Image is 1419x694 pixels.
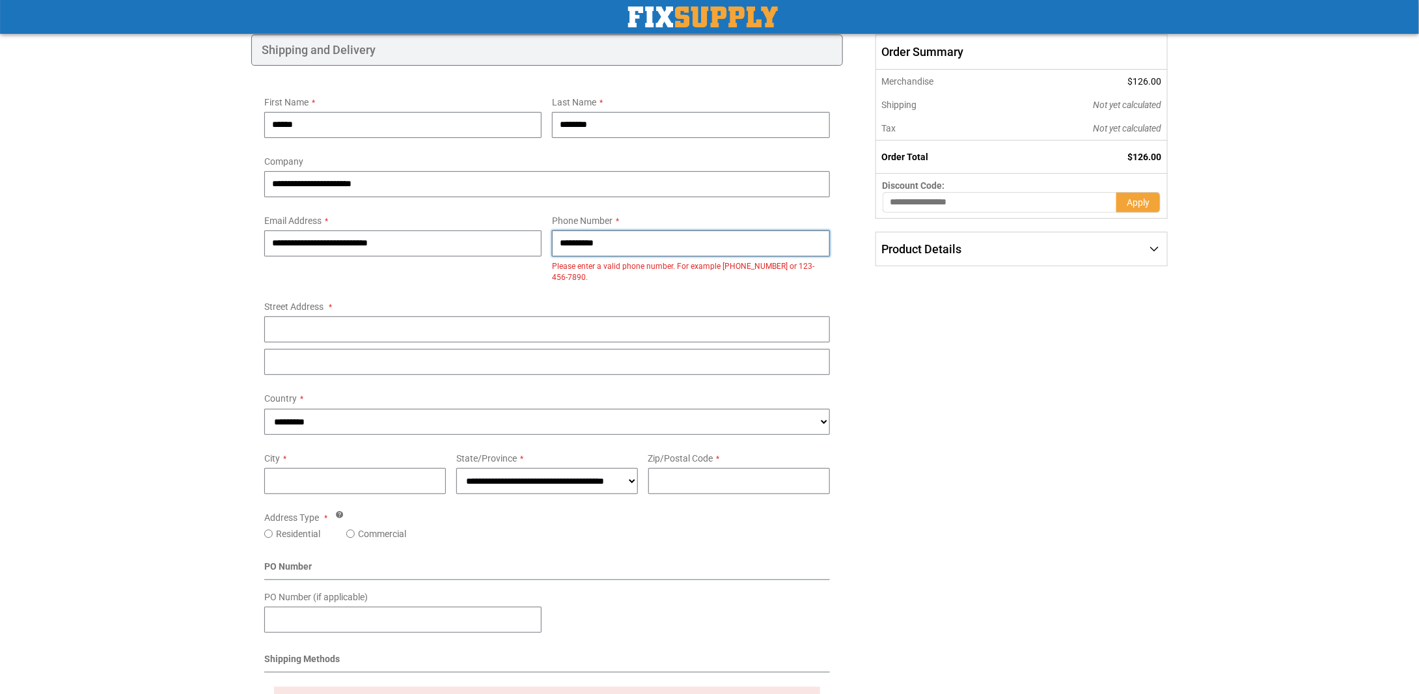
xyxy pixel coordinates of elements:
[882,152,929,162] strong: Order Total
[264,156,303,167] span: Company
[264,652,830,673] div: Shipping Methods
[882,100,917,110] span: Shipping
[628,7,778,27] a: store logo
[276,527,320,540] label: Residential
[264,215,322,226] span: Email Address
[264,301,324,312] span: Street Address
[1127,197,1150,208] span: Apply
[1093,100,1161,110] span: Not yet calculated
[1093,123,1161,133] span: Not yet calculated
[552,262,814,282] span: Please enter a valid phone number. For example [PHONE_NUMBER] or 123-456-7890.
[264,592,368,602] span: PO Number (if applicable)
[875,70,1005,93] th: Merchandise
[875,35,1168,70] span: Order Summary
[264,512,319,523] span: Address Type
[628,7,778,27] img: Fix Industrial Supply
[264,97,309,107] span: First Name
[264,453,280,464] span: City
[1127,152,1161,162] span: $126.00
[883,180,945,191] span: Discount Code:
[264,560,830,580] div: PO Number
[552,97,596,107] span: Last Name
[552,215,613,226] span: Phone Number
[456,453,517,464] span: State/Province
[1127,76,1161,87] span: $126.00
[251,35,843,66] div: Shipping and Delivery
[1116,192,1161,213] button: Apply
[648,453,713,464] span: Zip/Postal Code
[264,393,297,404] span: Country
[358,527,406,540] label: Commercial
[875,117,1005,141] th: Tax
[882,242,962,256] span: Product Details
